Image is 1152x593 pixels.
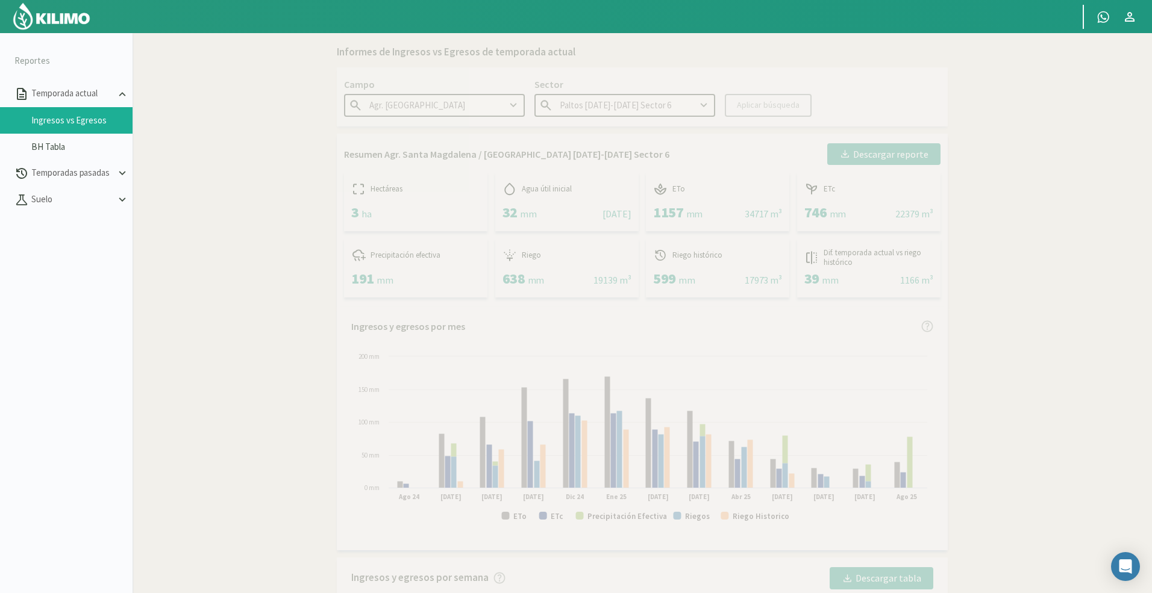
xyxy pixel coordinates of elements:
text: [DATE] [648,492,669,501]
span: mm [520,208,536,220]
text: [DATE] [854,492,875,501]
text: 100 mm [358,418,380,426]
text: Riegos [685,511,710,521]
div: [DATE] [603,206,631,221]
div: 19139 m³ [593,273,631,287]
text: Dic 24 [566,492,584,501]
p: Ingresos y egresos por mes [351,319,465,334]
p: Temporadas pasadas [29,166,116,180]
span: 599 [653,269,676,288]
div: Open Intercom Messenger [1111,552,1140,581]
text: 0 mm [365,483,380,492]
p: Ingresos y egresos por semana [351,570,489,586]
text: [DATE] [523,492,544,501]
text: ETc [551,511,563,521]
a: BH Tabla [31,141,133,152]
span: 3 [351,203,359,222]
text: [DATE] [689,492,710,501]
text: Ago 25 [896,492,917,501]
div: 1166 m³ [900,273,933,287]
div: Descargar reporte [839,147,928,161]
p: Resumen Agr. Santa Magdalena / [GEOGRAPHIC_DATA] [DATE]-[DATE] Sector 6 [344,147,669,161]
text: ETo [513,511,527,521]
text: Ago 24 [398,492,419,501]
span: mm [686,208,703,220]
p: Sector [534,77,715,92]
text: [DATE] [813,492,834,501]
span: mm [822,274,838,286]
div: 17973 m³ [745,273,782,287]
div: Dif. temporada actual vs riego histórico [804,248,933,267]
div: 34717 m³ [745,206,782,221]
span: 746 [804,203,827,222]
span: 191 [351,269,374,288]
div: 22379 m³ [895,206,933,221]
img: Kilimo [12,2,91,31]
span: 1157 [653,203,683,222]
div: Riego histórico [653,248,782,262]
span: 638 [502,269,525,288]
text: [DATE] [772,492,793,501]
div: Agua útil inicial [502,182,631,196]
button: Descargar reporte [827,143,941,165]
div: Riego [502,248,631,262]
div: Precipitación efectiva [351,248,480,262]
p: Campo [344,77,525,92]
span: mm [377,274,393,286]
text: 200 mm [358,352,380,361]
text: [DATE] [481,492,502,501]
div: ETo [653,182,782,196]
span: 39 [804,269,819,288]
text: Precipitación Efectiva [587,511,667,521]
div: ETc [804,182,933,196]
div: Hectáreas [351,182,480,196]
div: Descargar tabla [842,571,921,585]
input: Escribe para buscar [534,94,715,116]
text: Ene 25 [606,492,627,501]
text: 150 mm [358,385,380,394]
p: Suelo [29,193,116,206]
input: Escribe para buscar [344,94,525,116]
p: Temporada actual [29,87,116,101]
span: mm [528,274,544,286]
span: ha [362,208,371,220]
span: 32 [502,203,518,222]
div: Informes de Ingresos vs Egresos de temporada actual [337,45,575,60]
text: Riego Historico [733,511,789,521]
text: [DATE] [440,492,462,501]
a: Ingresos vs Egresos [31,115,133,126]
span: mm [678,274,695,286]
text: 50 mm [362,451,380,459]
button: Descargar tabla [830,567,933,589]
span: mm [830,208,846,220]
text: Abr 25 [731,492,751,501]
